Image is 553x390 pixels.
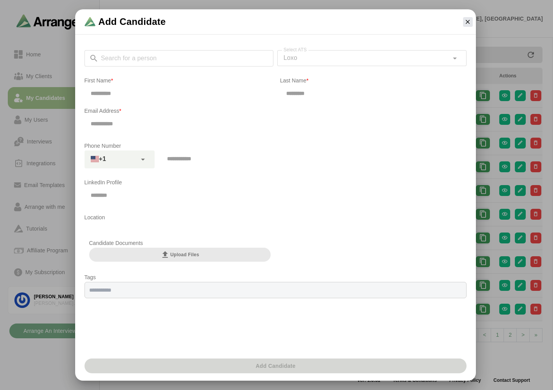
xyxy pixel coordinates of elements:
p: Last Name [280,76,467,85]
span: Add Candidate [99,16,166,28]
p: Location [85,213,467,222]
p: Email Address [85,106,467,115]
p: First Name [85,76,271,85]
p: Tags [85,273,467,282]
p: LinkedIn Profile [85,178,467,187]
span: Upload Files [160,250,199,259]
p: Phone Number [85,141,467,150]
button: Upload Files [89,248,271,262]
p: Candidate Documents [89,238,271,248]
